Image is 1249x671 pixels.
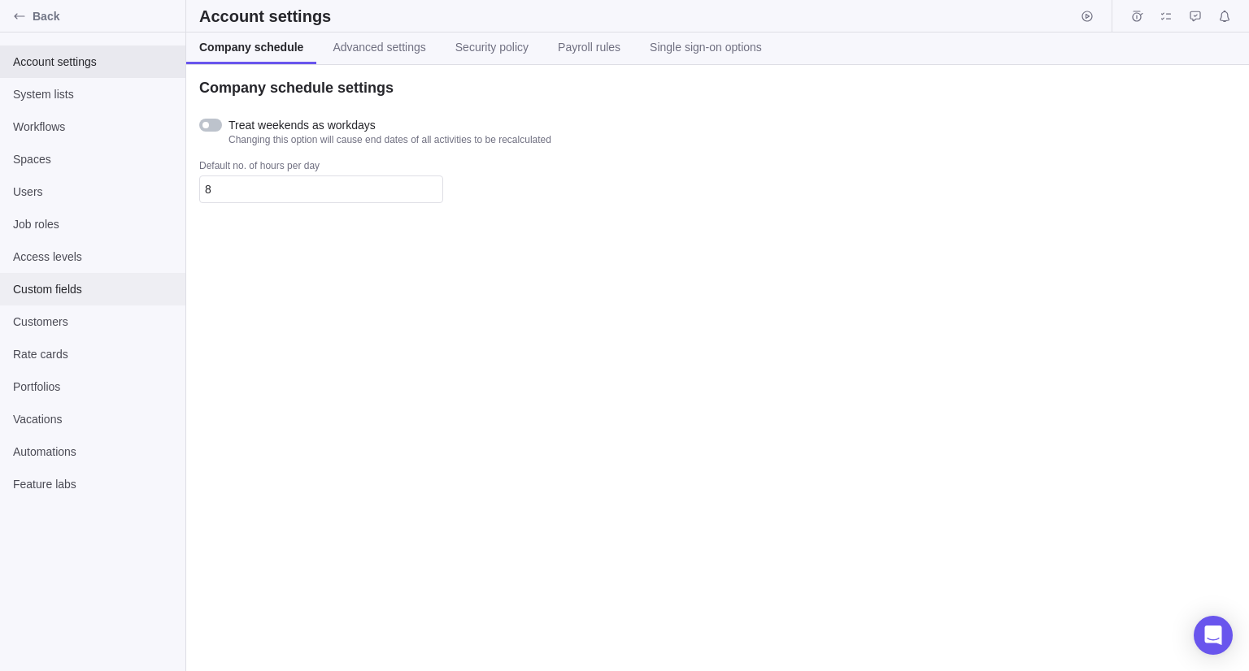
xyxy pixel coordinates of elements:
[13,54,172,70] span: Account settings
[558,39,620,55] span: Payroll rules
[199,159,443,175] div: Default no. of hours per day
[1184,12,1207,25] a: Approval requests
[199,39,303,55] span: Company schedule
[13,444,172,460] span: Automations
[1194,616,1233,655] div: Open Intercom Messenger
[228,133,551,146] span: Changing this option will cause end dates of all activities to be recalculated
[199,175,443,203] input: Default no. of hours per day
[442,32,542,64] a: Security policy
[13,86,172,102] span: System lists
[650,39,762,55] span: Single sign-on options
[13,281,172,297] span: Custom fields
[13,476,172,492] span: Feature labs
[1076,5,1099,28] span: Start timer
[333,39,425,55] span: Advanced settings
[545,32,633,64] a: Payroll rules
[13,346,172,362] span: Rate cards
[1125,5,1148,28] span: Time logs
[1155,5,1177,28] span: My assignments
[13,216,172,232] span: Job roles
[13,151,172,167] span: Spaces
[13,119,172,135] span: Workflows
[199,5,331,28] h2: Account settings
[13,379,172,395] span: Portfolios
[199,78,394,97] h3: Company schedule settings
[33,8,179,24] span: Back
[1155,12,1177,25] a: My assignments
[13,184,172,200] span: Users
[1125,12,1148,25] a: Time logs
[455,39,529,55] span: Security policy
[228,117,551,133] span: Treat weekends as workdays
[186,32,316,64] a: Company schedule
[637,32,775,64] a: Single sign-on options
[320,32,438,64] a: Advanced settings
[13,249,172,265] span: Access levels
[13,411,172,427] span: Vacations
[1213,5,1236,28] span: Notifications
[1184,5,1207,28] span: Approval requests
[13,314,172,330] span: Customers
[1213,12,1236,25] a: Notifications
